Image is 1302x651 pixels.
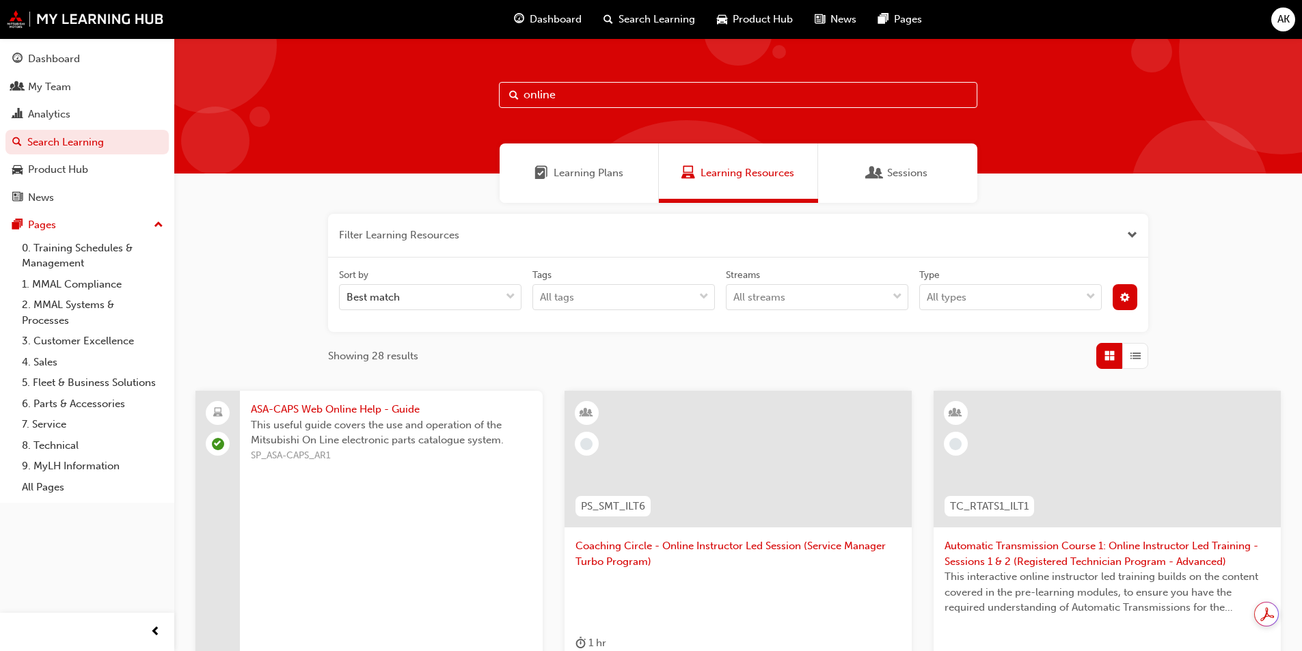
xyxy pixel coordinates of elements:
a: 0. Training Schedules & Management [16,238,169,274]
span: down-icon [506,288,515,306]
span: Automatic Transmission Course 1: Online Instructor Led Training - Sessions 1 & 2 (Registered Tech... [945,538,1270,569]
span: car-icon [12,164,23,176]
div: All streams [733,290,785,305]
span: search-icon [12,137,22,149]
button: Pages [5,212,169,238]
a: 4. Sales [16,352,169,373]
span: prev-icon [150,624,161,641]
span: people-icon [12,81,23,94]
div: All types [927,290,966,305]
span: learningRecordVerb_COMPLETE-icon [212,438,224,450]
span: learningRecordVerb_NONE-icon [580,438,593,450]
span: ASA-CAPS Web Online Help - Guide [251,402,532,417]
span: search-icon [603,11,613,28]
span: down-icon [1086,288,1096,306]
a: 3. Customer Excellence [16,331,169,352]
a: News [5,185,169,210]
a: guage-iconDashboard [503,5,593,33]
span: Learning Resources [681,165,695,181]
img: mmal [7,10,164,28]
span: learningResourceType_INSTRUCTOR_LED-icon [951,404,960,422]
a: pages-iconPages [867,5,933,33]
div: Best match [347,290,400,305]
a: news-iconNews [804,5,867,33]
div: Product Hub [28,162,88,178]
span: up-icon [154,217,163,234]
span: TC_RTATS1_ILT1 [950,499,1029,514]
button: AK [1271,8,1295,31]
span: This interactive online instructor led training builds on the content covered in the pre-learning... [945,569,1270,615]
span: news-icon [815,11,825,28]
span: guage-icon [12,53,23,66]
span: AK [1277,12,1290,27]
a: Product Hub [5,157,169,182]
a: 5. Fleet & Business Solutions [16,372,169,393]
a: 9. MyLH Information [16,456,169,477]
a: Dashboard [5,46,169,72]
button: Close the filter [1127,227,1137,243]
button: cog-icon [1113,284,1138,310]
span: PS_SMT_ILT6 [581,499,645,514]
span: cog-icon [1120,293,1130,305]
span: Learning Plans [534,165,548,181]
div: Dashboard [28,51,80,67]
button: DashboardMy TeamAnalyticsSearch LearningProduct HubNews [5,44,169,212]
span: Learning Resources [701,165,794,181]
span: Coaching Circle - Online Instructor Led Session (Service Manager Turbo Program) [575,538,901,569]
span: chart-icon [12,109,23,121]
span: Sessions [887,165,927,181]
span: SP_ASA-CAPS_AR1 [251,448,532,464]
a: My Team [5,74,169,100]
span: down-icon [699,288,709,306]
span: learningResourceType_INSTRUCTOR_LED-icon [582,404,591,422]
a: 6. Parts & Accessories [16,393,169,415]
label: tagOptions [532,268,715,311]
div: Pages [28,217,56,233]
span: news-icon [12,192,23,204]
span: Search Learning [619,12,695,27]
span: learningRecordVerb_NONE-icon [949,438,962,450]
a: 1. MMAL Compliance [16,274,169,295]
span: Learning Plans [554,165,623,181]
span: pages-icon [878,11,889,28]
a: car-iconProduct Hub [706,5,804,33]
a: Learning PlansLearning Plans [500,143,659,203]
span: pages-icon [12,219,23,232]
span: List [1130,348,1141,364]
span: Showing 28 results [328,348,418,364]
a: search-iconSearch Learning [593,5,706,33]
span: Sessions [868,165,882,181]
span: guage-icon [514,11,524,28]
span: Dashboard [530,12,582,27]
a: 2. MMAL Systems & Processes [16,294,169,331]
a: Learning ResourcesLearning Resources [659,143,818,203]
a: Search Learning [5,130,169,155]
div: Streams [726,268,760,282]
a: All Pages [16,477,169,498]
a: SessionsSessions [818,143,977,203]
div: Type [919,268,940,282]
div: Tags [532,268,552,282]
span: car-icon [717,11,727,28]
span: This useful guide covers the use and operation of the Mitsubishi On Line electronic parts catalog... [251,417,532,448]
div: Sort by [339,268,368,282]
div: News [28,190,54,206]
span: News [830,12,856,27]
div: All tags [540,290,574,305]
span: Search [509,87,519,103]
span: down-icon [893,288,902,306]
span: Grid [1104,348,1115,364]
div: My Team [28,79,71,95]
a: 7. Service [16,414,169,435]
input: Search... [499,82,977,108]
span: Product Hub [733,12,793,27]
span: Pages [894,12,922,27]
div: Analytics [28,107,70,122]
a: 8. Technical [16,435,169,456]
a: Analytics [5,102,169,127]
span: laptop-icon [213,404,223,422]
